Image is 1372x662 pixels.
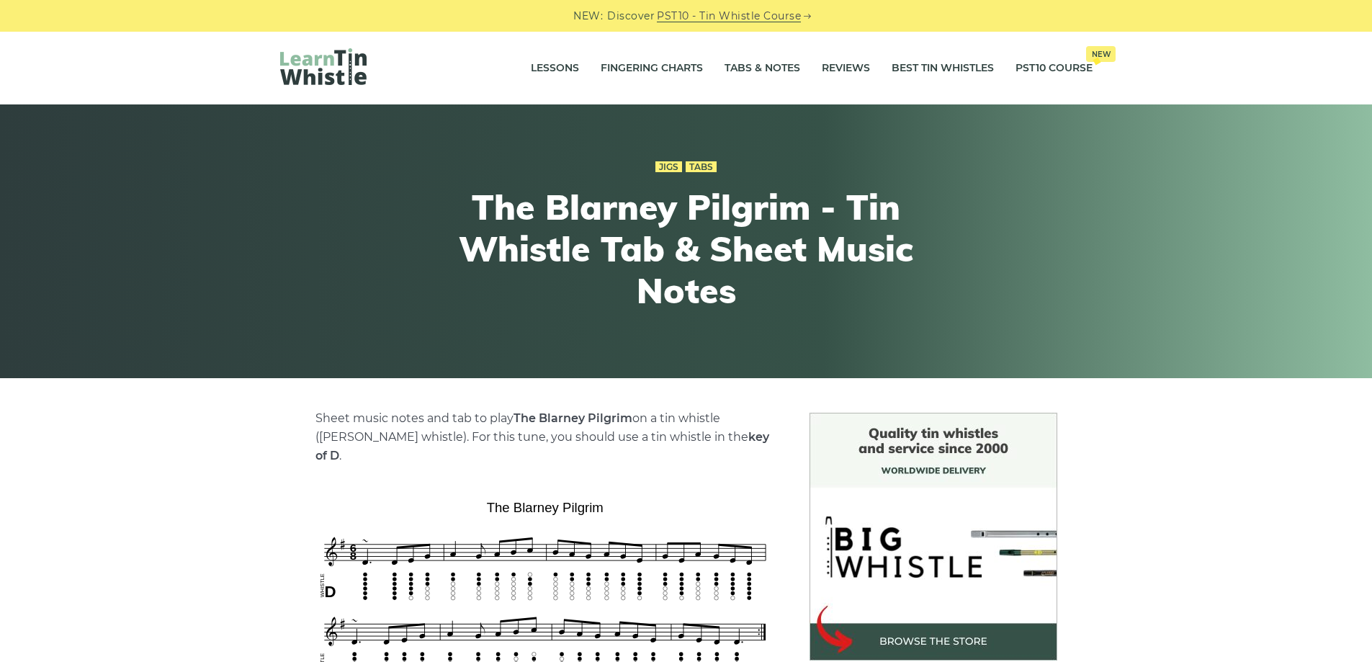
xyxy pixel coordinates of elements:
[315,430,769,462] strong: key of D
[810,413,1057,661] img: BigWhistle Tin Whistle Store
[822,50,870,86] a: Reviews
[514,411,632,425] strong: The Blarney Pilgrim
[655,161,682,173] a: Jigs
[686,161,717,173] a: Tabs
[280,48,367,85] img: LearnTinWhistle.com
[725,50,800,86] a: Tabs & Notes
[315,409,775,465] p: Sheet music notes and tab to play on a tin whistle ([PERSON_NAME] whistle). For this tune, you sh...
[421,187,951,311] h1: The Blarney Pilgrim - Tin Whistle Tab & Sheet Music Notes
[531,50,579,86] a: Lessons
[601,50,703,86] a: Fingering Charts
[892,50,994,86] a: Best Tin Whistles
[1015,50,1093,86] a: PST10 CourseNew
[1086,46,1116,62] span: New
